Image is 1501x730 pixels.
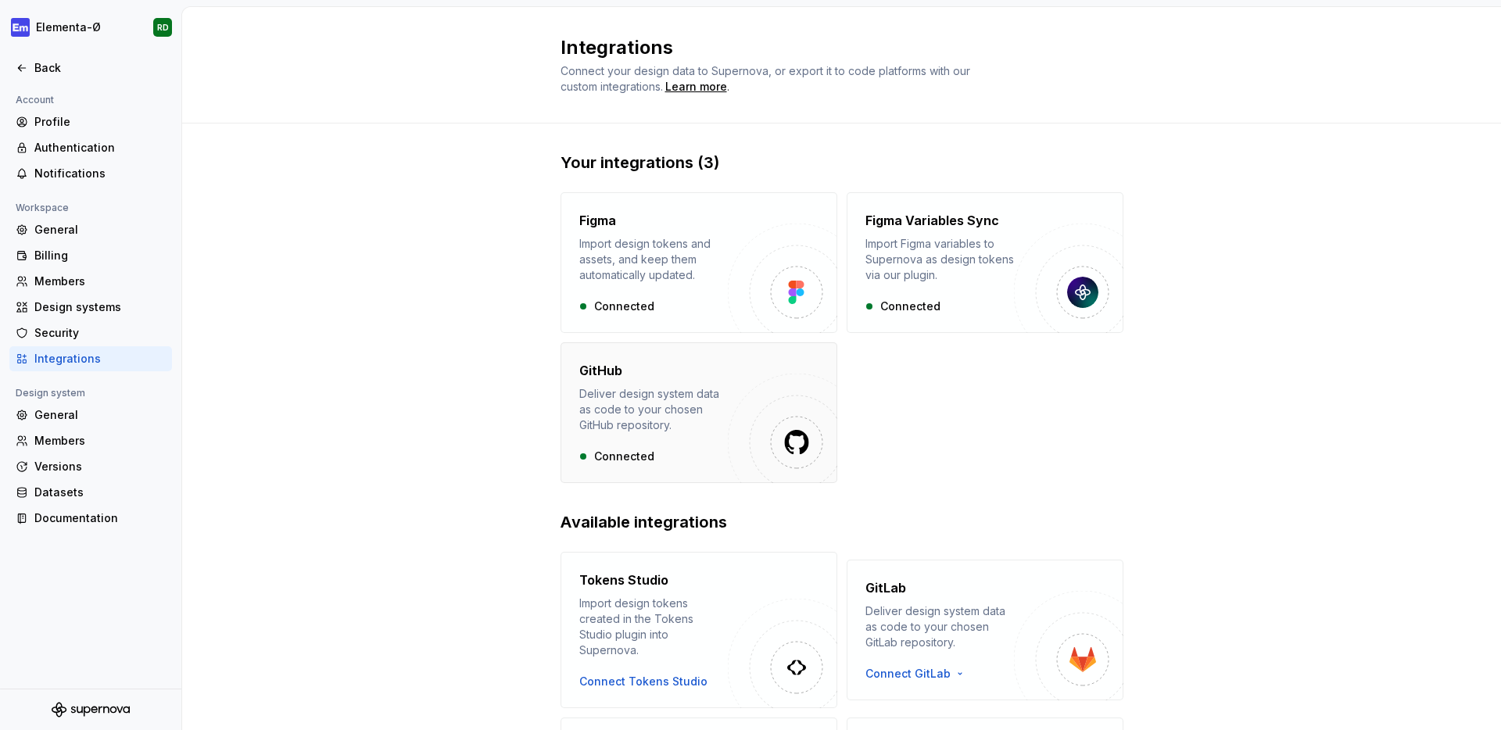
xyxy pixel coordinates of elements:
div: RD [157,21,169,34]
h4: GitLab [865,578,906,597]
span: Connect your design data to Supernova, or export it to code platforms with our custom integrations. [561,64,973,93]
span: Connect GitLab [865,666,951,682]
div: Deliver design system data as code to your chosen GitLab repository. [865,603,1014,650]
a: General [9,217,172,242]
button: Connect Tokens Studio [579,674,708,689]
div: Integrations [34,351,166,367]
div: Profile [34,114,166,130]
div: General [34,222,166,238]
span: . [663,81,729,93]
div: Workspace [9,199,75,217]
img: e72e9e65-9f43-4cb3-89a7-ea83765f03bf.png [11,18,30,37]
div: Members [34,433,166,449]
h4: Tokens Studio [579,571,668,589]
a: Authentication [9,135,172,160]
div: Deliver design system data as code to your chosen GitHub repository. [579,386,728,433]
a: Documentation [9,506,172,531]
a: Billing [9,243,172,268]
h2: Your integrations (3) [561,152,1123,174]
button: Figma Variables SyncImport Figma variables to Supernova as design tokens via our plugin.Connected [847,192,1123,333]
a: Members [9,269,172,294]
div: Datasets [34,485,166,500]
div: Authentication [34,140,166,156]
button: GitLabDeliver design system data as code to your chosen GitLab repository.Connect GitLab [847,552,1123,708]
h4: Figma Variables Sync [865,211,999,230]
a: Members [9,428,172,453]
h4: Figma [579,211,616,230]
button: Connect GitLab [865,666,973,682]
h2: Integrations [561,35,1105,60]
div: Members [34,274,166,289]
div: Notifications [34,166,166,181]
div: Documentation [34,510,166,526]
svg: Supernova Logo [52,702,130,717]
a: Back [9,55,172,81]
button: FigmaImport design tokens and assets, and keep them automatically updated.Connected [561,192,837,333]
h4: GitHub [579,361,622,380]
div: Design system [9,384,91,403]
div: Import design tokens created in the Tokens Studio plugin into Supernova. [579,596,728,658]
div: Import Figma variables to Supernova as design tokens via our plugin. [865,236,1014,283]
button: GitHubDeliver design system data as code to your chosen GitHub repository.Connected [561,342,837,483]
button: Elementa-ØRD [3,10,178,45]
a: Security [9,320,172,345]
div: Account [9,91,60,109]
div: General [34,407,166,423]
div: Security [34,325,166,341]
div: Import design tokens and assets, and keep them automatically updated. [579,236,728,283]
div: Billing [34,248,166,263]
a: Datasets [9,480,172,505]
a: Design systems [9,295,172,320]
a: Integrations [9,346,172,371]
a: Notifications [9,161,172,186]
div: Elementa-Ø [36,20,101,35]
a: Profile [9,109,172,134]
a: General [9,403,172,428]
div: Back [34,60,166,76]
button: Tokens StudioImport design tokens created in the Tokens Studio plugin into Supernova.Connect Toke... [561,552,837,708]
h2: Available integrations [561,511,1123,533]
div: Versions [34,459,166,474]
div: Design systems [34,299,166,315]
a: Versions [9,454,172,479]
a: Learn more [665,79,727,95]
